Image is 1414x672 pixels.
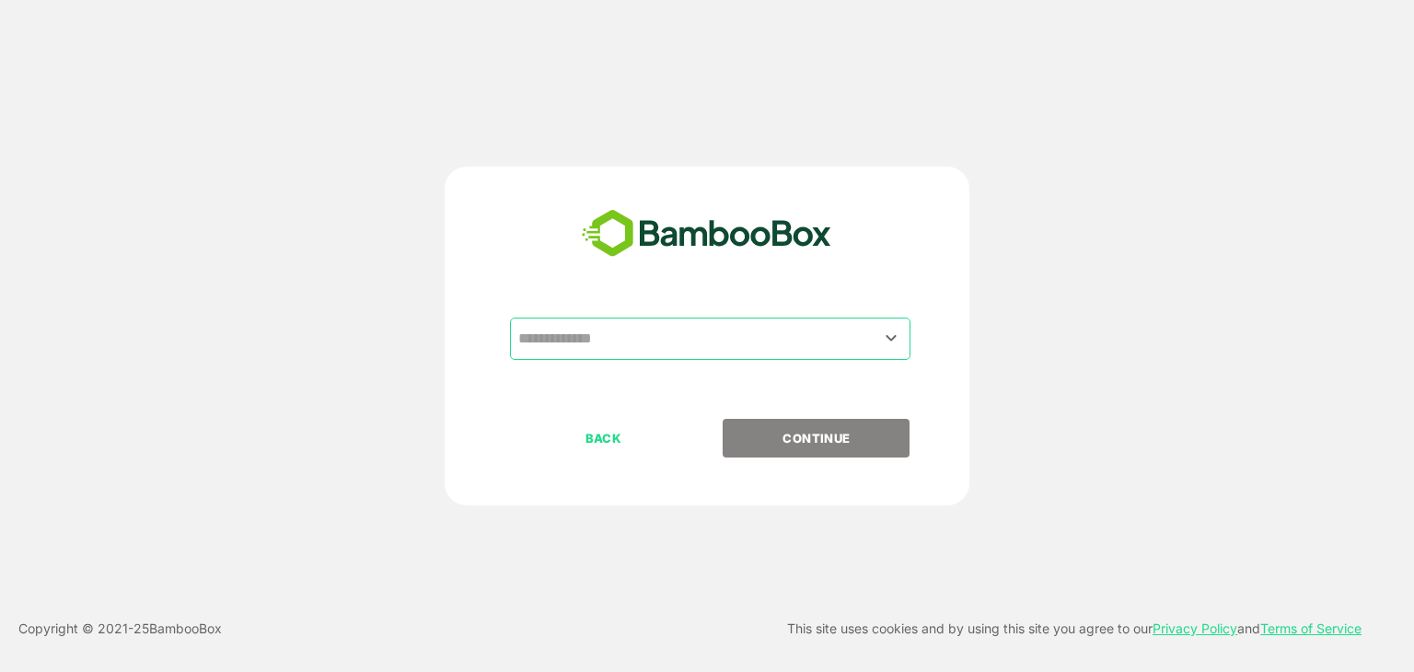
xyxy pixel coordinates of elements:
button: BACK [510,419,697,458]
button: CONTINUE [723,419,910,458]
a: Terms of Service [1260,620,1362,636]
p: BACK [512,428,696,448]
p: CONTINUE [724,428,909,448]
button: Open [879,326,904,351]
p: This site uses cookies and by using this site you agree to our and [787,618,1362,640]
p: Copyright © 2021- 25 BambooBox [18,618,222,640]
a: Privacy Policy [1153,620,1237,636]
img: bamboobox [572,203,841,264]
